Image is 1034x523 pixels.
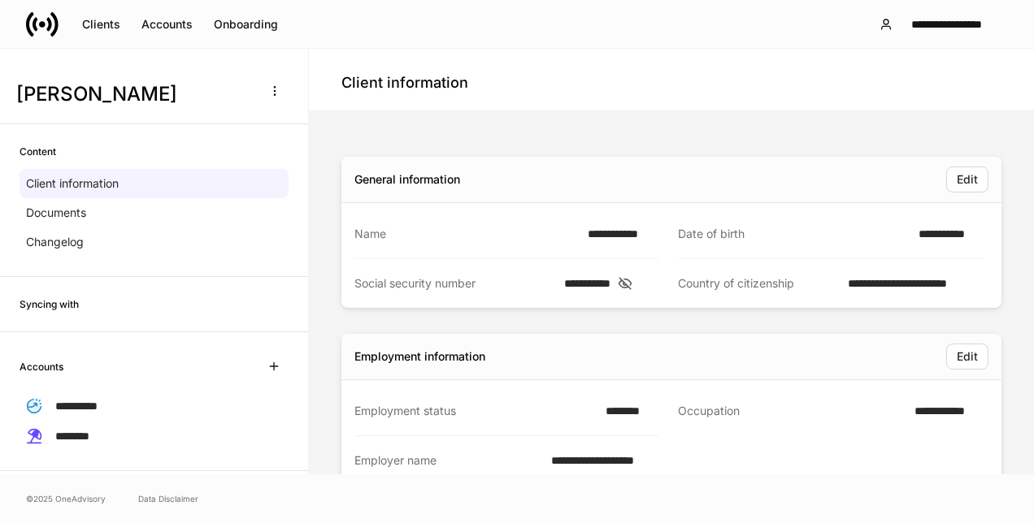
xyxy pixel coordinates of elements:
p: Documents [26,205,86,221]
a: Documents [20,198,289,227]
button: Edit [946,344,988,370]
div: Country of citizenship [678,275,838,292]
h6: Content [20,144,56,159]
a: Client information [20,169,289,198]
div: Onboarding [214,19,278,30]
button: Onboarding [203,11,289,37]
div: Employment status [354,403,596,419]
div: Name [354,226,578,242]
button: Clients [72,11,131,37]
p: Client information [26,175,119,192]
div: Clients [82,19,120,30]
h6: Accounts [20,359,63,374]
span: © 2025 OneAdvisory [26,492,106,505]
button: Edit [946,166,988,192]
div: Date of birth [678,226,909,242]
div: General information [354,171,460,188]
div: Social security number [354,275,554,292]
h4: Client information [341,73,468,93]
div: Employer name [354,452,541,469]
div: Employment information [354,348,485,365]
div: Accounts [141,19,193,30]
a: Data Disclaimer [138,492,198,505]
p: Changelog [26,234,84,250]
button: Accounts [131,11,203,37]
div: Edit [957,351,978,362]
div: Edit [957,174,978,185]
h3: [PERSON_NAME] [16,81,251,107]
h6: Syncing with [20,296,79,312]
a: Changelog [20,227,289,257]
div: Occupation [678,403,905,420]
